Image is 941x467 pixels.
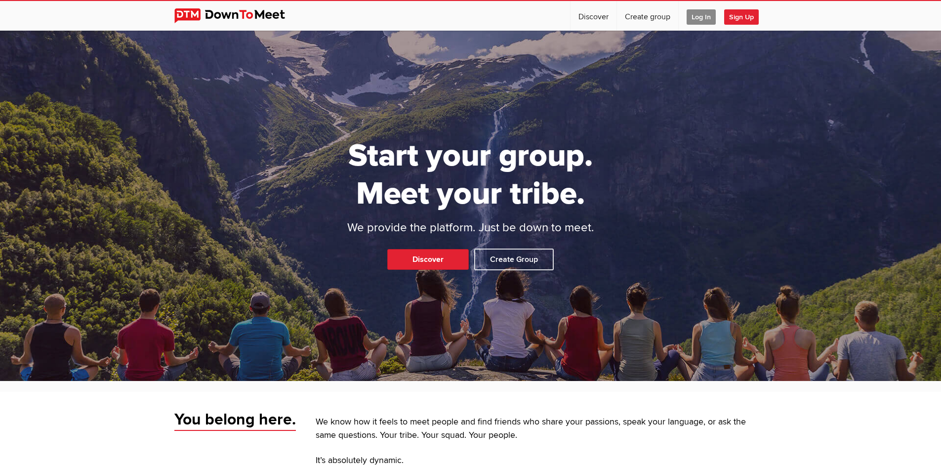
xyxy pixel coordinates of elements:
span: Sign Up [724,9,759,25]
a: Log In [679,1,724,31]
img: DownToMeet [174,8,300,23]
p: We know how it feels to meet people and find friends who share your passions, speak your language... [316,416,767,442]
a: Sign Up [724,1,767,31]
a: Discover [387,249,469,270]
a: Create Group [474,249,554,270]
a: Discover [571,1,616,31]
a: Create group [617,1,678,31]
span: You belong here. [174,410,296,431]
span: Log In [687,9,716,25]
h1: Start your group. Meet your tribe. [310,137,631,213]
